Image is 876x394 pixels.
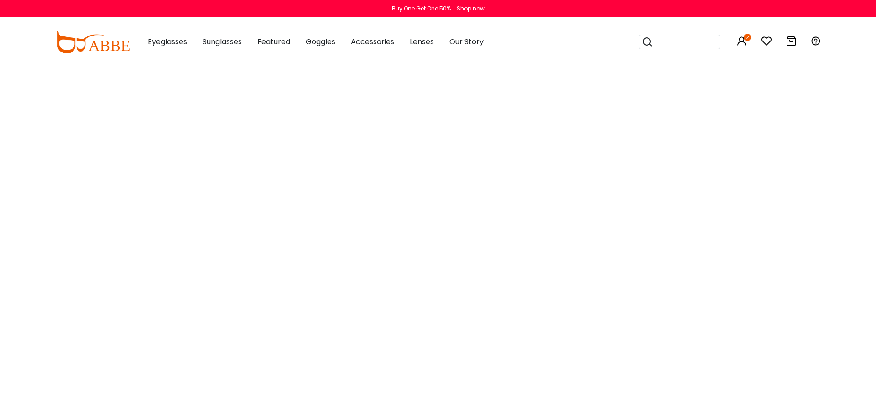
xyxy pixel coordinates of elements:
[257,36,290,47] span: Featured
[452,5,485,12] a: Shop now
[55,31,130,53] img: abbeglasses.com
[457,5,485,13] div: Shop now
[410,36,434,47] span: Lenses
[148,36,187,47] span: Eyeglasses
[203,36,242,47] span: Sunglasses
[392,5,451,13] div: Buy One Get One 50%
[351,36,394,47] span: Accessories
[306,36,335,47] span: Goggles
[449,36,484,47] span: Our Story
